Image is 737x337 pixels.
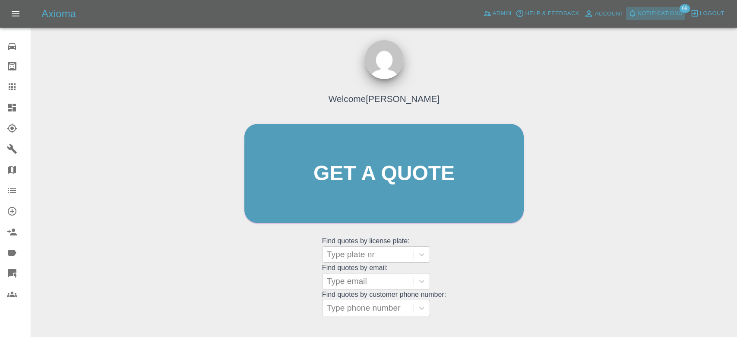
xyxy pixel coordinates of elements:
a: Account [582,7,626,21]
span: Admin [493,9,512,19]
h4: Welcome [PERSON_NAME] [329,92,440,105]
span: 99 [679,4,690,13]
span: Account [595,9,624,19]
a: Admin [481,7,514,20]
grid: Find quotes by customer phone number: [322,291,446,316]
grid: Find quotes by license plate: [322,237,446,263]
button: Open drawer [5,3,26,24]
grid: Find quotes by email: [322,264,446,289]
span: Notifications [638,9,683,19]
button: Logout [688,7,727,20]
button: Help & Feedback [513,7,581,20]
button: Notifications [626,7,685,20]
img: ... [365,40,404,79]
h5: Axioma [41,7,76,21]
span: Help & Feedback [525,9,579,19]
a: Get a quote [244,124,524,223]
span: Logout [700,9,724,19]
